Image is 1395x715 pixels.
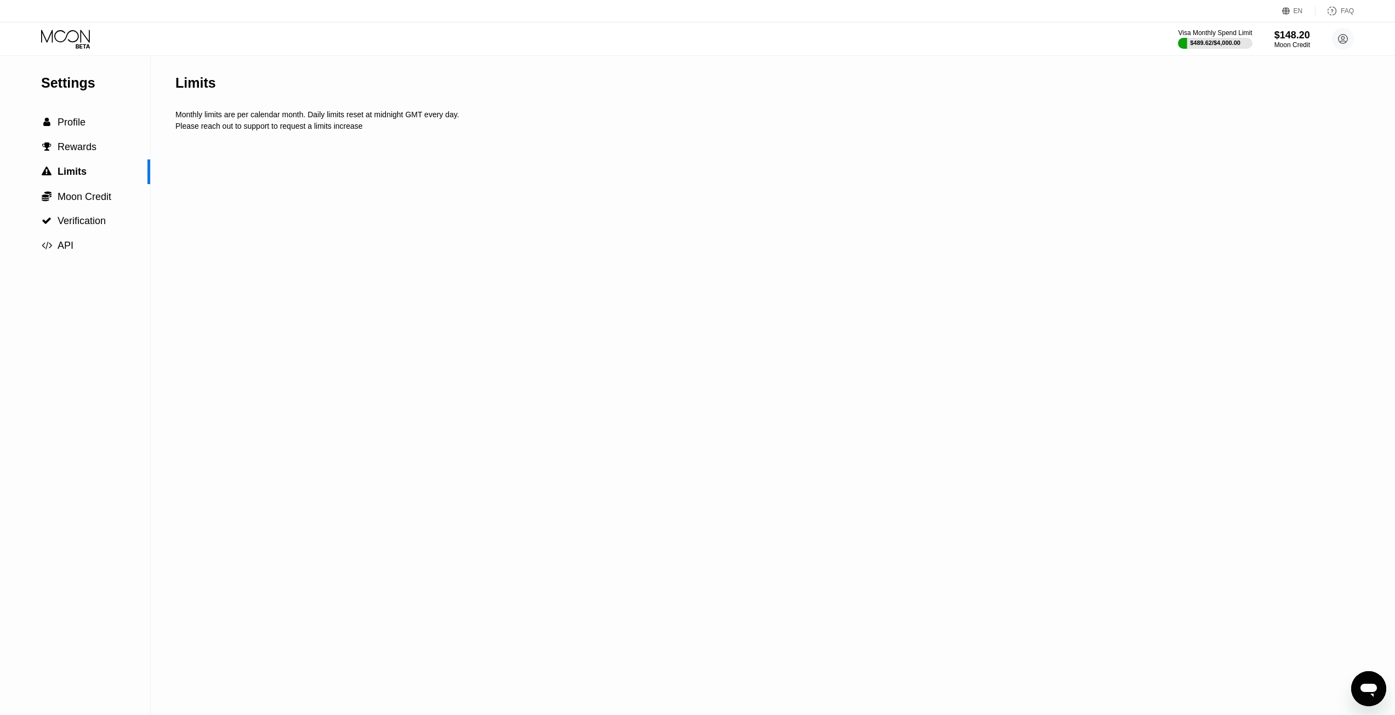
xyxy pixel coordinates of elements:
[1274,30,1310,41] div: $148.20
[42,167,52,176] span: 
[1178,29,1252,49] div: Visa Monthly Spend Limit$489.62/$4,000.00
[42,191,52,202] span: 
[42,142,52,152] span: 
[41,167,52,176] div: 
[41,117,52,127] div: 
[1274,30,1310,49] div: $148.20Moon Credit
[1351,671,1386,706] iframe: 启动消息传送窗口的按钮
[43,117,50,127] span: 
[1282,5,1316,16] div: EN
[42,216,52,226] span: 
[41,241,52,250] div: 
[58,240,73,251] span: API
[58,117,86,128] span: Profile
[1178,29,1252,37] div: Visa Monthly Spend Limit
[58,191,111,202] span: Moon Credit
[175,110,1291,119] div: Monthly limits are per calendar month. Daily limits reset at midnight GMT every day.
[58,141,96,152] span: Rewards
[41,191,52,202] div: 
[1274,41,1310,49] div: Moon Credit
[58,215,106,226] span: Verification
[1190,39,1240,46] div: $489.62 / $4,000.00
[41,142,52,152] div: 
[175,122,1291,130] div: Please reach out to support to request a limits increase
[1316,5,1354,16] div: FAQ
[41,216,52,226] div: 
[58,166,87,177] span: Limits
[42,241,52,250] span: 
[175,75,216,91] div: Limits
[1341,7,1354,15] div: FAQ
[41,75,150,91] div: Settings
[1294,7,1303,15] div: EN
